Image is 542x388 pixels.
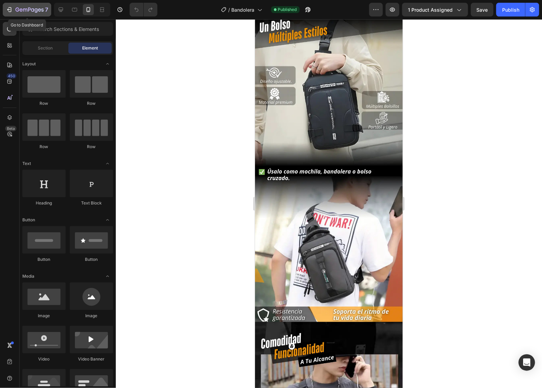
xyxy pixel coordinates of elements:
div: Row [22,100,66,107]
div: 450 [7,73,16,79]
button: Save [471,3,494,16]
div: Open Intercom Messenger [519,354,535,371]
span: Save [477,7,488,13]
span: Button [22,217,35,223]
span: Toggle open [102,271,113,282]
span: Element [82,45,98,51]
div: Image [22,313,66,319]
div: Row [70,144,113,150]
div: Beta [5,126,16,131]
span: Toggle open [102,58,113,69]
span: Media [22,273,34,279]
div: Button [70,256,113,263]
span: Published [278,7,297,13]
input: Search Sections & Elements [22,22,113,36]
span: Bandolera [232,6,255,13]
button: 7 [3,3,51,16]
div: Video [22,356,66,362]
button: Publish [496,3,525,16]
div: Row [22,144,66,150]
iframe: Design area [255,19,403,388]
div: Button [22,256,66,263]
div: Heading [22,200,66,206]
span: 1 product assigned [408,6,453,13]
span: Layout [22,61,36,67]
span: / [229,6,230,13]
span: Section [38,45,53,51]
div: Image [70,313,113,319]
div: Video Banner [70,356,113,362]
div: Undo/Redo [130,3,157,16]
div: Publish [502,6,519,13]
span: Text [22,160,31,167]
button: 1 product assigned [402,3,468,16]
span: Toggle open [102,158,113,169]
p: 7 [45,5,48,14]
div: Row [70,100,113,107]
span: Toggle open [102,214,113,225]
div: Text Block [70,200,113,206]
